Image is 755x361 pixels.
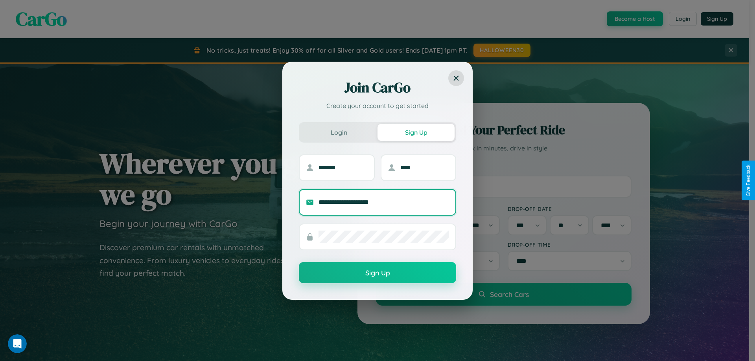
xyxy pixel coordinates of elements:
h2: Join CarGo [299,78,456,97]
div: Give Feedback [746,165,751,196]
button: Sign Up [299,262,456,283]
iframe: Intercom live chat [8,334,27,353]
button: Sign Up [377,124,455,141]
p: Create your account to get started [299,101,456,110]
button: Login [300,124,377,141]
